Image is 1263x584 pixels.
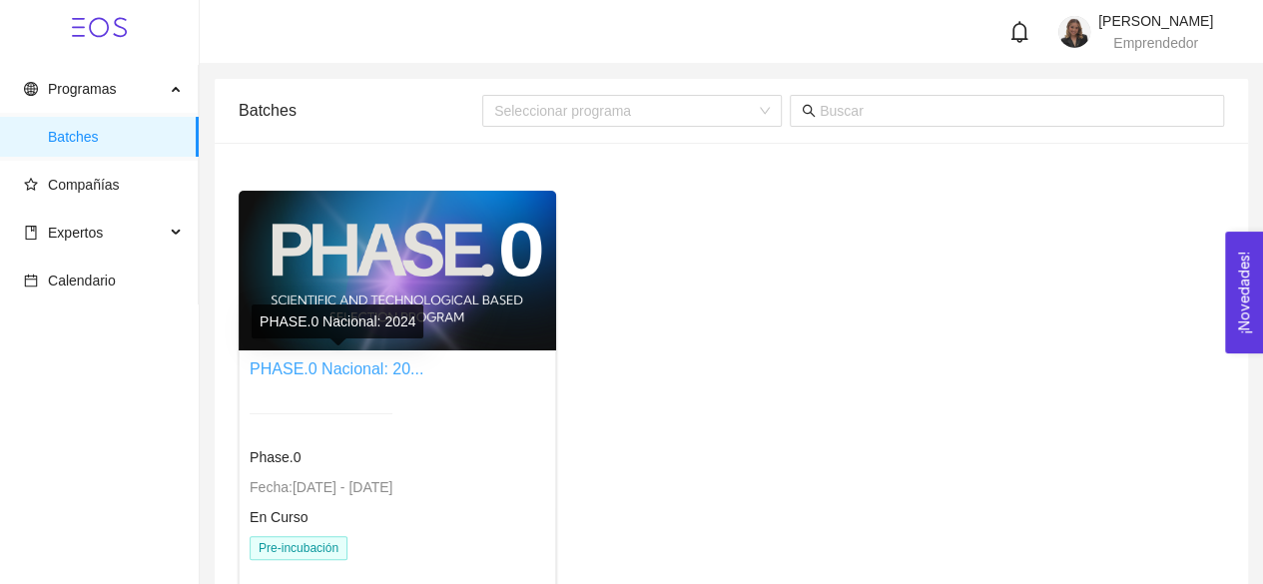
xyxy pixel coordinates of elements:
[1098,13,1213,29] span: [PERSON_NAME]
[24,274,38,288] span: calendar
[252,304,423,338] div: PHASE.0 Nacional: 2024
[802,104,816,118] span: search
[48,81,116,97] span: Programas
[1008,21,1030,43] span: bell
[48,225,103,241] span: Expertos
[24,178,38,192] span: star
[24,82,38,96] span: global
[1113,35,1198,51] span: Emprendedor
[820,100,1212,122] input: Buscar
[250,479,392,495] span: Fecha: [DATE] - [DATE]
[1225,232,1263,353] button: Open Feedback Widget
[48,177,120,193] span: Compañías
[48,117,183,157] span: Batches
[1058,16,1090,48] img: 1756940742224-1000114824.jpg
[250,449,301,465] span: Phase.0
[239,82,482,139] div: Batches
[250,536,347,560] span: Pre-incubación
[24,226,38,240] span: book
[250,360,423,377] a: PHASE.0 Nacional: 20...
[250,509,308,525] span: En Curso
[48,273,116,289] span: Calendario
